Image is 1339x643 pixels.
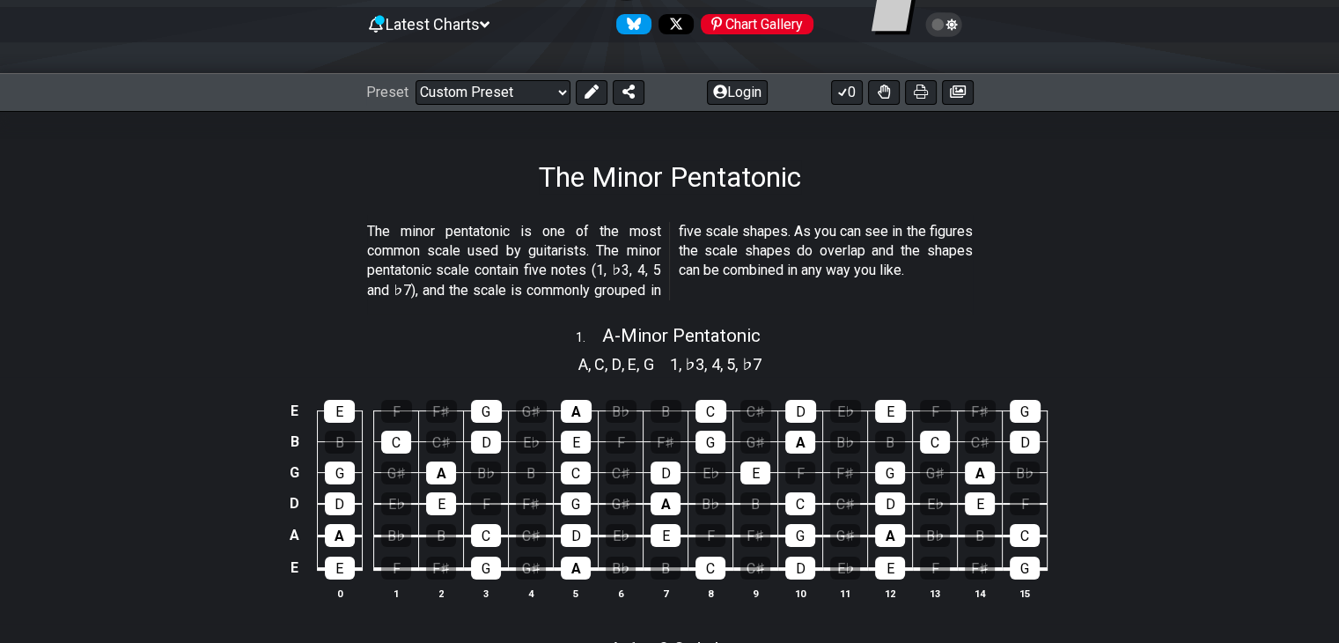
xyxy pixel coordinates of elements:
[830,431,860,454] div: B♭
[602,325,761,346] span: A - Minor Pentatonic
[381,492,411,515] div: E♭
[688,584,733,602] th: 8
[516,524,546,547] div: C♯
[965,557,995,580] div: F♯
[1010,524,1040,547] div: C
[704,352,711,376] span: ,
[1010,557,1040,580] div: G
[942,80,974,105] button: Create image
[612,352,622,376] span: D
[554,584,599,602] th: 5
[875,524,905,547] div: A
[426,400,457,423] div: F♯
[325,557,355,580] div: E
[726,352,735,376] span: 5
[823,584,868,602] th: 11
[628,352,636,376] span: E
[471,431,501,454] div: D
[1003,584,1048,602] th: 15
[464,584,509,602] th: 3
[733,584,778,602] th: 9
[1010,431,1040,454] div: D
[965,462,995,484] div: A
[516,492,546,515] div: F♯
[920,400,951,423] div: F
[685,352,704,376] span: ♭3
[284,488,305,520] td: D
[471,462,501,484] div: B♭
[609,14,651,34] a: Follow #fretflip at Bluesky
[720,352,727,376] span: ,
[426,492,456,515] div: E
[830,492,860,515] div: C♯
[742,352,761,376] span: ♭7
[325,462,355,484] div: G
[381,431,411,454] div: C
[381,524,411,547] div: B♭
[920,524,950,547] div: B♭
[740,462,770,484] div: E
[599,584,644,602] th: 6
[875,400,906,423] div: E
[740,400,771,423] div: C♯
[740,492,770,515] div: B
[695,462,725,484] div: E♭
[875,492,905,515] div: D
[381,462,411,484] div: G♯
[695,557,725,580] div: C
[284,426,305,457] td: B
[578,352,588,376] span: A
[830,400,861,423] div: E♭
[868,80,900,105] button: Toggle Dexterity for all fretkits
[662,349,769,377] section: Scale pitch classes
[471,557,501,580] div: G
[651,14,694,34] a: Follow #fretflip at X
[785,400,816,423] div: D
[920,492,950,515] div: E♭
[740,431,770,454] div: G♯
[284,520,305,552] td: A
[471,524,501,547] div: C
[651,492,681,515] div: A
[868,584,913,602] th: 12
[740,557,770,580] div: C♯
[284,396,305,427] td: E
[694,14,813,34] a: #fretflip at Pinterest
[576,329,602,348] span: 1 .
[516,400,547,423] div: G♯
[785,462,815,484] div: F
[965,524,995,547] div: B
[374,584,419,602] th: 1
[561,557,591,580] div: A
[651,557,681,580] div: B
[325,492,355,515] div: D
[381,557,411,580] div: F
[381,400,412,423] div: F
[606,557,636,580] div: B♭
[920,431,950,454] div: C
[735,352,742,376] span: ,
[965,431,995,454] div: C♯
[670,352,679,376] span: 1
[471,400,502,423] div: G
[701,14,813,34] div: Chart Gallery
[679,352,686,376] span: ,
[920,557,950,580] div: F
[367,222,973,301] p: The minor pentatonic is one of the most common scale used by guitarists. The minor pentatonic sca...
[695,400,726,423] div: C
[516,431,546,454] div: E♭
[594,352,605,376] span: C
[875,431,905,454] div: B
[570,349,662,377] section: Scale pitch classes
[561,524,591,547] div: D
[1010,400,1041,423] div: G
[622,352,629,376] span: ,
[284,551,305,585] td: E
[707,80,768,105] button: Login
[651,524,681,547] div: E
[606,462,636,484] div: C♯
[325,431,355,454] div: B
[695,431,725,454] div: G
[588,352,595,376] span: ,
[965,492,995,515] div: E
